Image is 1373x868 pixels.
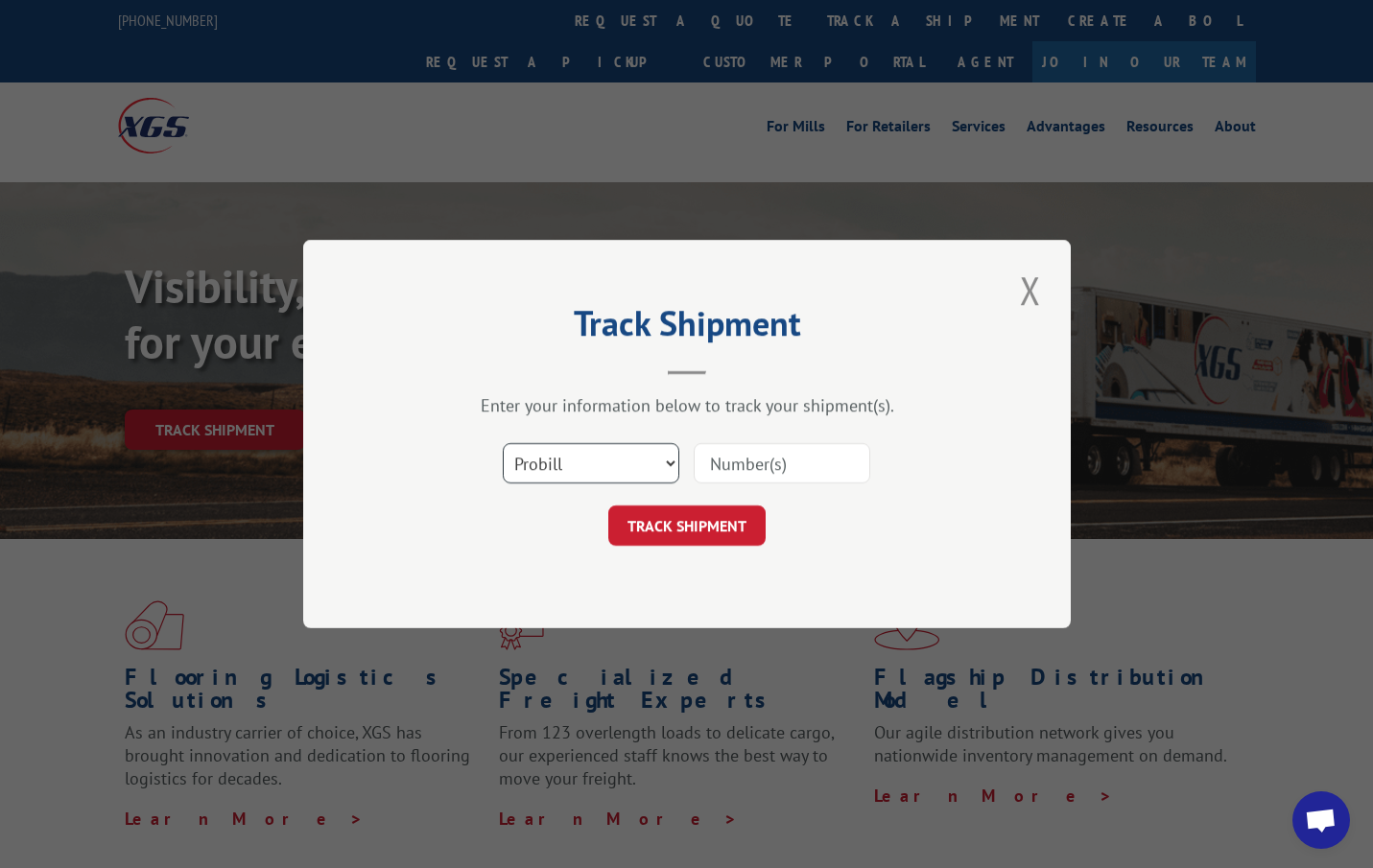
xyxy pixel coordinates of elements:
[1014,264,1047,317] button: Close modal
[1292,791,1350,849] a: Open chat
[399,394,975,416] div: Enter your information below to track your shipment(s).
[399,310,975,346] h2: Track Shipment
[608,505,766,546] button: TRACK SHIPMENT
[694,443,870,483] input: Number(s)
